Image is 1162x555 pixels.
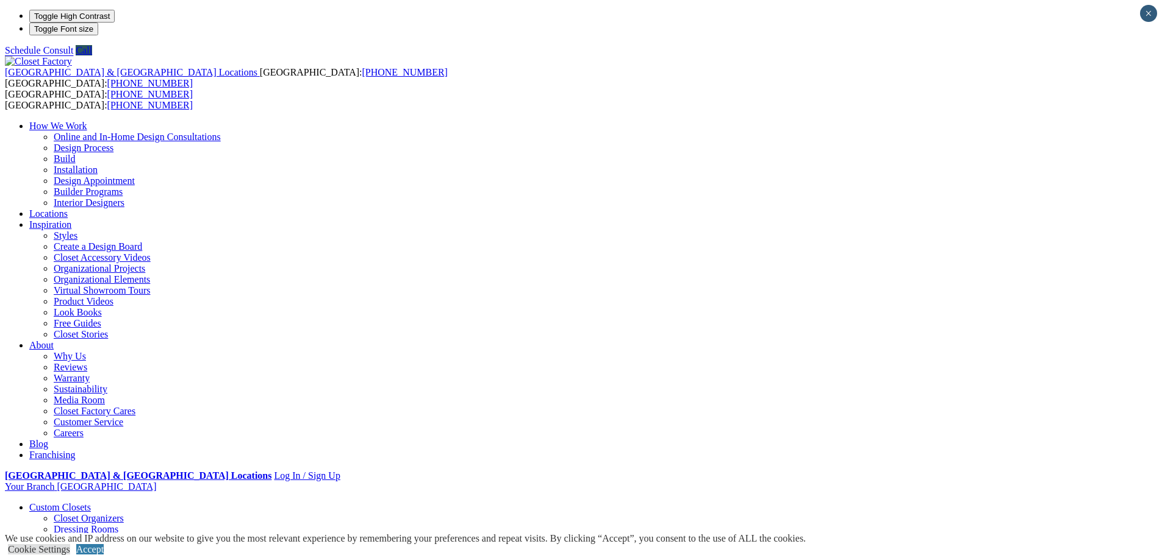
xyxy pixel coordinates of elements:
a: [PHONE_NUMBER] [362,67,447,77]
button: Toggle Font size [29,23,98,35]
a: How We Work [29,121,87,131]
button: Close [1140,5,1157,22]
a: Online and In-Home Design Consultations [54,132,221,142]
a: [PHONE_NUMBER] [107,100,193,110]
a: Media Room [54,395,105,405]
div: We use cookies and IP address on our website to give you the most relevant experience by remember... [5,533,806,544]
a: Build [54,154,76,164]
span: Your Branch [5,481,54,492]
span: [GEOGRAPHIC_DATA]: [GEOGRAPHIC_DATA]: [5,67,448,88]
a: Styles [54,230,77,241]
a: Closet Accessory Videos [54,252,151,263]
a: Franchising [29,450,76,460]
a: Warranty [54,373,90,383]
a: [GEOGRAPHIC_DATA] & [GEOGRAPHIC_DATA] Locations [5,67,260,77]
span: Toggle High Contrast [34,12,110,21]
img: Closet Factory [5,56,72,67]
a: Virtual Showroom Tours [54,285,151,295]
a: Design Process [54,143,113,153]
a: Interior Designers [54,197,124,208]
span: [GEOGRAPHIC_DATA]: [GEOGRAPHIC_DATA]: [5,89,193,110]
span: [GEOGRAPHIC_DATA] & [GEOGRAPHIC_DATA] Locations [5,67,257,77]
a: Organizational Projects [54,263,145,274]
a: Call [76,45,92,55]
a: Look Books [54,307,102,317]
a: [PHONE_NUMBER] [107,78,193,88]
a: Product Videos [54,296,113,306]
a: Closet Stories [54,329,108,339]
button: Toggle High Contrast [29,10,115,23]
a: Builder Programs [54,186,123,197]
a: Installation [54,164,98,175]
a: Why Us [54,351,86,361]
a: Create a Design Board [54,241,142,252]
a: Custom Closets [29,502,91,512]
span: [GEOGRAPHIC_DATA] [57,481,156,492]
a: Cookie Settings [8,544,70,554]
a: Inspiration [29,219,71,230]
a: Sustainability [54,384,107,394]
a: Customer Service [54,417,123,427]
a: Schedule Consult [5,45,73,55]
a: Organizational Elements [54,274,150,285]
a: Closet Factory Cares [54,406,135,416]
a: Design Appointment [54,175,135,186]
span: Toggle Font size [34,24,93,34]
a: [PHONE_NUMBER] [107,89,193,99]
a: Accept [76,544,104,554]
a: Blog [29,439,48,449]
a: Free Guides [54,318,101,328]
a: Dressing Rooms [54,524,118,534]
a: Closet Organizers [54,513,124,523]
a: [GEOGRAPHIC_DATA] & [GEOGRAPHIC_DATA] Locations [5,470,271,481]
a: Your Branch [GEOGRAPHIC_DATA] [5,481,157,492]
a: Reviews [54,362,87,372]
a: Log In / Sign Up [274,470,340,481]
a: About [29,340,54,350]
a: Locations [29,208,68,219]
a: Careers [54,428,84,438]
